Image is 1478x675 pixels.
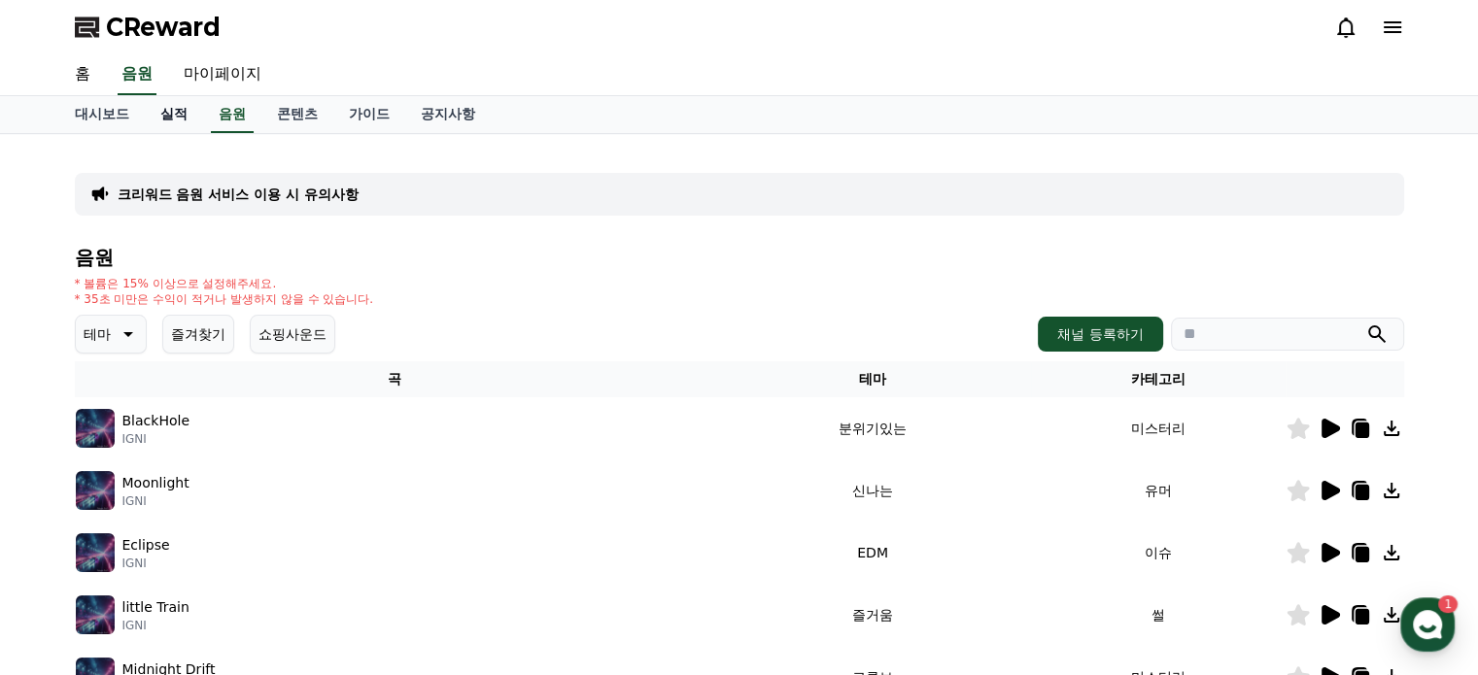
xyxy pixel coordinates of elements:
th: 테마 [714,361,1030,397]
td: 분위기있는 [714,397,1030,459]
button: 즐겨찾기 [162,315,234,354]
h4: 음원 [75,247,1404,268]
img: music [76,533,115,572]
td: 유머 [1031,459,1286,522]
p: little Train [122,597,189,618]
td: EDM [714,522,1030,584]
a: 대시보드 [59,96,145,133]
p: Eclipse [122,535,170,556]
span: 설정 [300,543,324,558]
button: 테마 [75,315,147,354]
p: IGNI [122,493,189,509]
a: 홈 [6,514,128,562]
a: 홈 [59,54,106,95]
a: 공지사항 [405,96,491,133]
a: 콘텐츠 [261,96,333,133]
img: music [76,471,115,510]
p: 테마 [84,321,111,348]
img: music [76,595,115,634]
td: 즐거움 [714,584,1030,646]
button: 쇼핑사운드 [250,315,335,354]
th: 카테고리 [1031,361,1286,397]
a: 설정 [251,514,373,562]
a: 음원 [118,54,156,95]
a: 실적 [145,96,203,133]
td: 썰 [1031,584,1286,646]
button: 채널 등록하기 [1038,317,1162,352]
a: 크리워드 음원 서비스 이용 시 유의사항 [118,185,359,204]
p: * 35초 미만은 수익이 적거나 발생하지 않을 수 있습니다. [75,291,374,307]
img: music [76,409,115,448]
span: 대화 [178,544,201,559]
span: CReward [106,12,221,43]
p: Moonlight [122,473,189,493]
a: 1대화 [128,514,251,562]
a: CReward [75,12,221,43]
td: 신나는 [714,459,1030,522]
p: IGNI [122,431,189,447]
span: 홈 [61,543,73,558]
p: * 볼륨은 15% 이상으로 설정해주세요. [75,276,374,291]
p: IGNI [122,618,189,633]
span: 1 [197,513,204,528]
td: 이슈 [1031,522,1286,584]
a: 음원 [211,96,254,133]
p: BlackHole [122,411,189,431]
td: 미스터리 [1031,397,1286,459]
a: 마이페이지 [168,54,277,95]
a: 가이드 [333,96,405,133]
th: 곡 [75,361,715,397]
p: IGNI [122,556,170,571]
